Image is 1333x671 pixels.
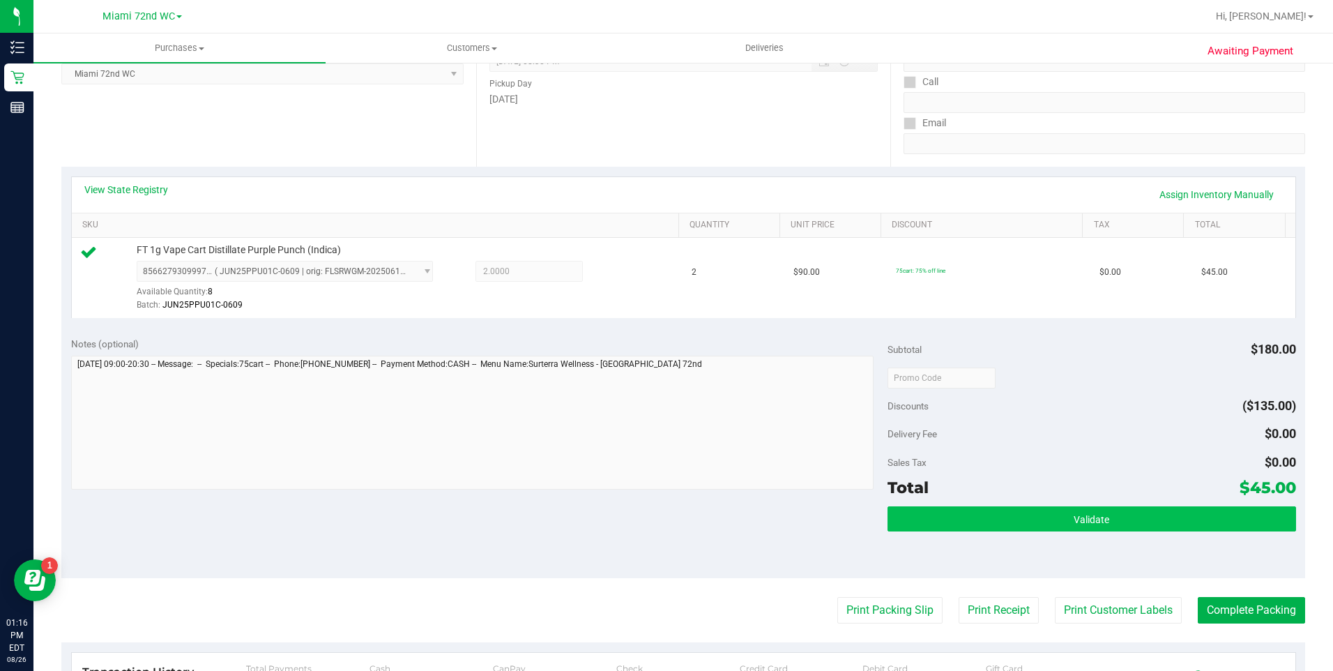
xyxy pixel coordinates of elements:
span: Validate [1074,514,1109,525]
p: 01:16 PM EDT [6,617,27,654]
a: SKU [82,220,673,231]
label: Call [904,72,938,92]
a: Tax [1094,220,1178,231]
span: $45.00 [1201,266,1228,279]
span: Awaiting Payment [1208,43,1293,59]
inline-svg: Inventory [10,40,24,54]
span: ($135.00) [1242,398,1296,413]
span: Sales Tax [888,457,927,468]
span: Total [888,478,929,497]
iframe: Resource center unread badge [41,557,58,574]
span: $0.00 [1265,426,1296,441]
a: Deliveries [618,33,911,63]
a: View State Registry [84,183,168,197]
span: $0.00 [1099,266,1121,279]
a: Purchases [33,33,326,63]
a: Discount [892,220,1077,231]
span: Deliveries [726,42,802,54]
div: [DATE] [489,92,878,107]
span: Notes (optional) [71,338,139,349]
button: Print Customer Labels [1055,597,1182,624]
span: JUN25PPU01C-0609 [162,300,243,310]
input: Promo Code [888,368,996,389]
span: $45.00 [1240,478,1296,497]
span: 2 [692,266,696,279]
a: Unit Price [791,220,875,231]
span: 75cart: 75% off line [896,267,945,274]
a: Assign Inventory Manually [1150,183,1283,206]
span: Subtotal [888,344,922,355]
span: Hi, [PERSON_NAME]! [1216,10,1307,22]
span: FT 1g Vape Cart Distillate Purple Punch (Indica) [137,243,341,257]
input: Format: (999) 999-9999 [904,92,1305,113]
label: Pickup Day [489,77,532,90]
a: Total [1195,220,1279,231]
a: Customers [326,33,618,63]
div: Available Quantity: [137,282,449,309]
button: Validate [888,506,1296,531]
span: 8 [208,287,213,296]
inline-svg: Reports [10,100,24,114]
label: Email [904,113,946,133]
button: Print Receipt [959,597,1039,624]
span: $90.00 [793,266,820,279]
span: $180.00 [1251,342,1296,356]
span: Batch: [137,300,160,310]
span: Discounts [888,393,929,419]
span: Purchases [33,42,326,54]
button: Print Packing Slip [837,597,943,624]
button: Complete Packing [1198,597,1305,624]
iframe: Resource center [14,559,56,601]
span: $0.00 [1265,455,1296,469]
span: Customers [326,42,617,54]
a: Quantity [690,220,774,231]
p: 08/26 [6,654,27,665]
inline-svg: Retail [10,70,24,84]
span: Delivery Fee [888,428,937,439]
span: Miami 72nd WC [102,10,175,22]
